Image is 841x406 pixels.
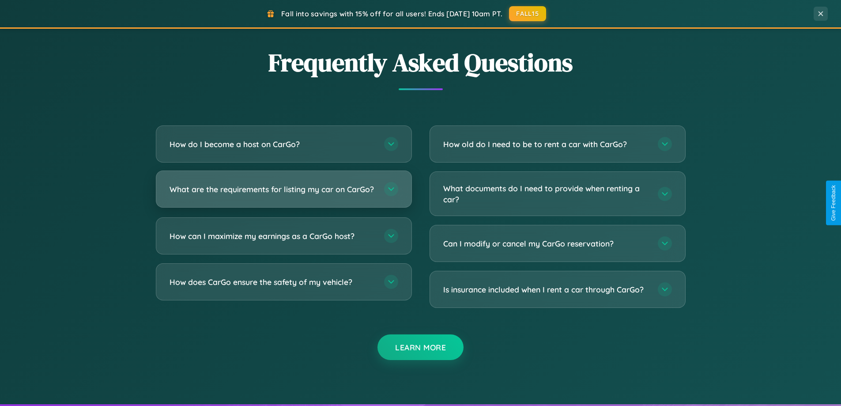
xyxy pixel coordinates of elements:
[443,183,649,205] h3: What documents do I need to provide when renting a car?
[443,139,649,150] h3: How old do I need to be to rent a car with CarGo?
[443,238,649,249] h3: Can I modify or cancel my CarGo reservation?
[170,184,375,195] h3: What are the requirements for listing my car on CarGo?
[170,139,375,150] h3: How do I become a host on CarGo?
[830,185,837,221] div: Give Feedback
[170,231,375,242] h3: How can I maximize my earnings as a CarGo host?
[156,46,686,80] h2: Frequently Asked Questions
[281,9,502,18] span: Fall into savings with 15% off for all users! Ends [DATE] 10am PT.
[443,284,649,295] h3: Is insurance included when I rent a car through CarGo?
[377,334,464,360] button: Learn More
[170,277,375,288] h3: How does CarGo ensure the safety of my vehicle?
[509,6,546,21] button: FALL15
